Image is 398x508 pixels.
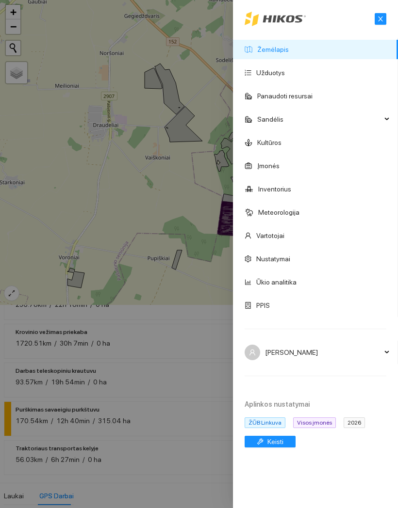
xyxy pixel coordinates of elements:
a: Įmonės [257,162,280,170]
span: ŽŪB Linkuva [245,417,285,428]
a: Meteorologija [258,208,299,216]
span: Visos įmonės [293,417,336,428]
span: Keisti [267,436,283,447]
button: toolKeisti [245,436,296,447]
span: [PERSON_NAME] [265,343,381,362]
span: tool [257,438,264,446]
span: Sandėlis [257,110,381,129]
span: user [249,349,256,356]
span: close [375,16,386,22]
a: Vartotojai [256,232,284,239]
a: Inventorius [258,185,291,193]
a: Užduotys [256,69,285,77]
span: 2026 [344,417,365,428]
button: close [375,13,386,25]
a: Žemėlapis [257,46,289,53]
a: Panaudoti resursai [257,92,313,100]
a: Ūkio analitika [256,278,297,286]
a: PPIS [256,302,270,309]
a: Nustatymai [256,255,290,263]
strong: Aplinkos nustatymai [245,400,310,408]
a: Kultūros [257,139,282,146]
